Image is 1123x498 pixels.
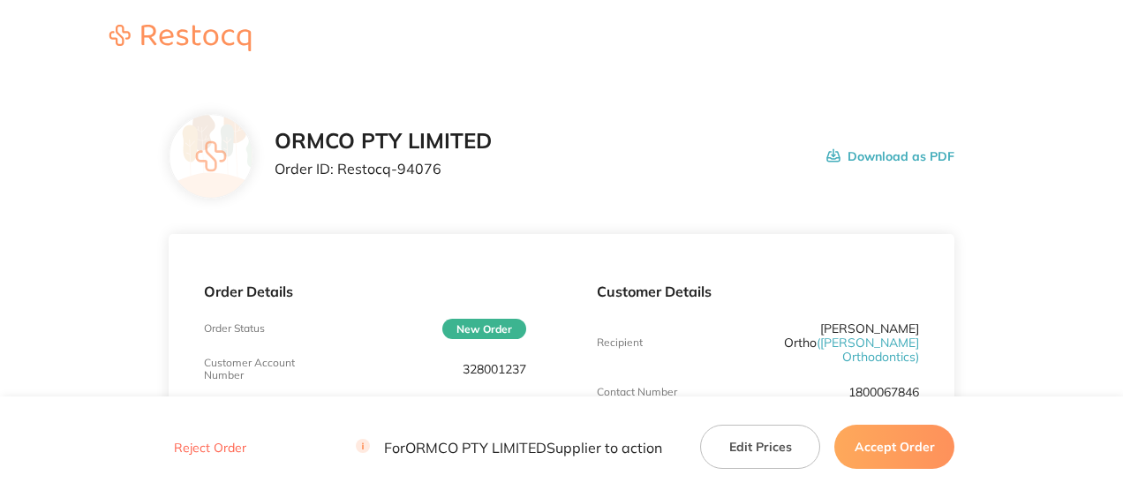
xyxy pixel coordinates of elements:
[700,425,820,469] button: Edit Prices
[597,336,643,349] p: Recipient
[463,362,526,376] p: 328001237
[817,335,919,365] span: ( [PERSON_NAME] Orthodontics )
[275,129,492,154] h2: ORMCO PTY LIMITED
[705,321,919,364] p: [PERSON_NAME] Ortho
[597,283,919,299] p: Customer Details
[834,425,954,469] button: Accept Order
[848,385,919,399] p: 1800067846
[204,283,526,299] p: Order Details
[204,322,265,335] p: Order Status
[92,25,268,51] img: Restocq logo
[204,357,312,381] p: Customer Account Number
[826,129,954,184] button: Download as PDF
[275,161,492,177] p: Order ID: Restocq- 94076
[597,386,677,398] p: Contact Number
[442,319,526,339] span: New Order
[356,439,662,456] p: For ORMCO PTY LIMITED Supplier to action
[169,440,252,456] button: Reject Order
[92,25,268,54] a: Restocq logo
